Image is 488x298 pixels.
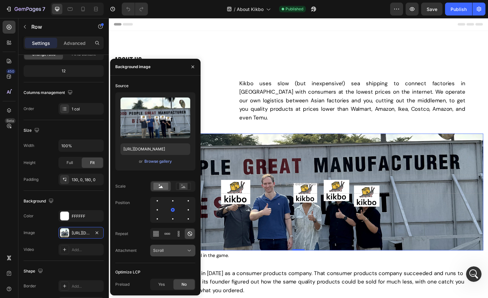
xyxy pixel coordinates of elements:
div: Kikbo says… [5,121,124,136]
button: 7 [3,3,48,15]
button: Scroll [150,245,195,256]
div: Background image [115,64,151,70]
button: Home [101,3,113,15]
div: 130, 0, 180, 0 [72,177,102,183]
div: hi [115,140,119,147]
div: Shape [24,267,44,276]
div: This is an instruction video : [10,79,101,91]
div: Columns management [24,88,74,97]
div: This is an instruction video :[URL][DOMAIN_NAME][PERSON_NAME] • 26m ago [5,75,106,95]
div: FFFFFF [72,213,102,219]
h1: [PERSON_NAME] [31,3,73,8]
div: Add... [72,247,102,253]
input: https://example.com/image.jpg [120,143,190,155]
div: Scale [115,183,126,189]
div: Kikbo says… [5,17,124,36]
button: Save [421,3,442,15]
div: Close [113,3,125,14]
div: [PERSON_NAME] • 26m ago [10,97,65,100]
iframe: Intercom live chat [466,266,482,282]
button: Publish [445,3,472,15]
img: preview-image [120,98,190,138]
div: Optimize LCP [115,269,140,275]
button: Emoji picker [10,211,15,217]
p: Row [31,23,86,31]
span: Save [427,6,437,12]
div: Beta [5,118,16,123]
span: Fit [90,160,95,166]
div: Kikbo says… [5,107,124,122]
div: yes [111,21,119,27]
img: Profile image for Tina [18,4,29,14]
div: Tina says… [5,75,124,107]
div: Video [24,247,34,252]
div: Height [24,160,36,166]
div: Kikbo says… [5,151,124,215]
button: Browse gallery [144,158,172,165]
span: / [234,6,235,13]
div: Size [24,126,41,135]
div: hi [109,136,124,150]
div: Publish [451,6,467,13]
div: Section [8,87,24,91]
div: yes [106,17,124,31]
div: thanks, let me check [72,111,119,117]
span: or [139,158,143,165]
div: [URL][DOMAIN_NAME] [72,230,90,236]
p: Active 30m ago [31,8,64,15]
div: Let me make the demo video for you [5,36,99,50]
div: Kikbo says… [5,136,124,151]
div: Preload [115,282,130,287]
div: Border [24,283,36,289]
div: 450 [6,69,16,74]
div: Position [115,200,130,206]
div: Let me make the demo video for you [10,40,94,46]
div: Tina says… [5,36,124,56]
span: Published [286,6,303,12]
div: Image [24,230,35,236]
div: Source [115,83,129,89]
span: Scroll [153,248,164,253]
button: Gif picker [20,211,26,217]
div: Kikbo says… [5,56,124,75]
p: 7 [42,5,45,13]
iframe: Design area [109,18,488,298]
span: Yes [158,282,165,287]
a: [URL][DOMAIN_NAME] [10,79,87,91]
input: Auto [59,140,103,151]
div: Row [13,109,24,115]
div: got it, thanks [89,125,119,132]
div: Attachment [115,248,137,253]
div: Order [24,106,34,112]
button: Upload attachment [31,211,36,217]
div: Undo/Redo [122,3,148,15]
div: Row 1 col [8,99,27,103]
p: Advanced [64,40,86,46]
div: Width [24,143,34,149]
span: About Kikbo [237,6,264,13]
div: 1 col [72,106,102,112]
div: thanks, let me check [67,107,124,121]
span: Full [67,160,73,166]
div: thank you [96,59,119,66]
div: Padding [24,177,38,182]
div: Background [24,197,55,206]
div: Repeat [115,231,128,237]
span: Kikbo was actually founded in [DATE] as a consumer products company. That consumer products compa... [22,257,363,282]
div: Color [24,213,34,219]
div: got it, thanks [84,121,124,136]
div: thank you [91,56,124,70]
p: ABOUT US [5,37,382,52]
button: Send a message… [111,209,121,219]
button: go back [4,3,16,15]
span: This is our founder. We have skin and soul in the game. [5,240,123,246]
h1: SMART SHOPPING TAKES TIME [5,59,121,110]
div: Drop element here [181,167,215,172]
div: 12 [25,67,102,76]
span: Kikbo uses slow (but inexpensive!) sea shipping to connect factories in [GEOGRAPHIC_DATA] with co... [133,63,364,105]
span: No [182,282,187,287]
p: Settings [32,40,50,46]
div: Add... [72,283,102,289]
textarea: Message… [5,198,124,209]
div: Browse gallery [144,159,172,164]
